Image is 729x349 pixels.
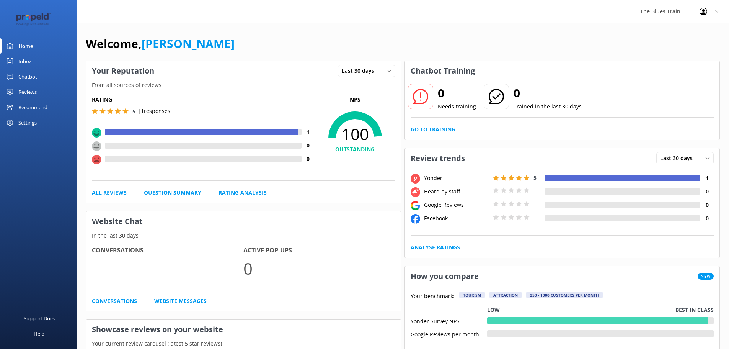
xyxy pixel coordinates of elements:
[132,108,135,115] span: 5
[92,246,243,256] h4: Conversations
[24,311,55,326] div: Support Docs
[144,188,201,197] a: Question Summary
[533,174,537,181] span: 5
[18,38,33,54] div: Home
[138,107,170,115] p: | 1 responses
[698,273,714,280] span: New
[11,13,55,26] img: 12-1677471078.png
[92,188,127,197] a: All Reviews
[487,306,500,314] p: Low
[315,95,395,104] p: NPS
[459,292,485,298] div: Tourism
[86,339,401,348] p: Your current review carousel (latest 5 star reviews)
[675,306,714,314] p: Best in class
[422,201,491,209] div: Google Reviews
[18,100,47,115] div: Recommend
[489,292,522,298] div: Attraction
[422,187,491,196] div: Heard by staff
[154,297,207,305] a: Website Messages
[18,115,37,130] div: Settings
[18,84,37,100] div: Reviews
[411,243,460,252] a: Analyse Ratings
[700,214,714,223] h4: 0
[422,214,491,223] div: Facebook
[342,67,379,75] span: Last 30 days
[411,330,487,337] div: Google Reviews per month
[18,54,32,69] div: Inbox
[219,188,267,197] a: Rating Analysis
[526,292,603,298] div: 250 - 1000 customers per month
[86,81,401,89] p: From all sources of reviews
[92,297,137,305] a: Conversations
[700,174,714,182] h4: 1
[514,84,582,102] h2: 0
[315,145,395,154] h4: OUTSTANDING
[315,125,395,144] span: 100
[86,34,235,53] h1: Welcome,
[700,187,714,196] h4: 0
[243,246,395,256] h4: Active Pop-ups
[86,211,401,231] h3: Website Chat
[700,201,714,209] h4: 0
[514,102,582,111] p: Trained in the last 30 days
[411,317,487,324] div: Yonder Survey NPS
[34,326,44,341] div: Help
[243,256,395,281] p: 0
[411,125,455,134] a: Go to Training
[422,174,491,182] div: Yonder
[411,292,455,301] p: Your benchmark:
[86,320,401,339] h3: Showcase reviews on your website
[405,61,481,81] h3: Chatbot Training
[438,102,476,111] p: Needs training
[660,154,697,162] span: Last 30 days
[18,69,37,84] div: Chatbot
[92,95,315,104] h5: Rating
[86,61,160,81] h3: Your Reputation
[86,231,401,240] p: In the last 30 days
[405,266,484,286] h3: How you compare
[142,36,235,51] a: [PERSON_NAME]
[438,84,476,102] h2: 0
[302,155,315,163] h4: 0
[405,148,471,168] h3: Review trends
[302,128,315,136] h4: 1
[302,141,315,150] h4: 0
